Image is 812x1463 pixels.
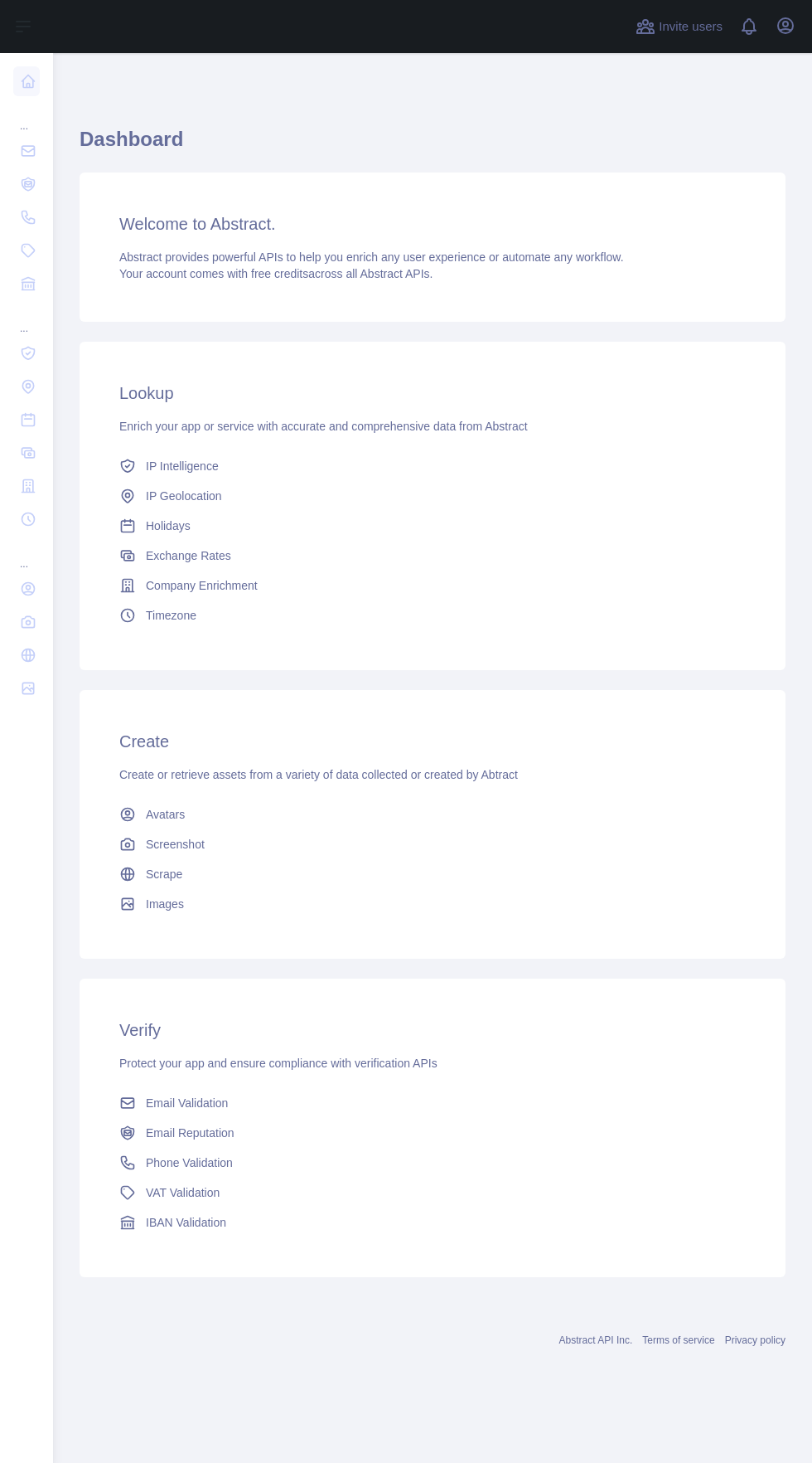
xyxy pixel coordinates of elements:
[113,571,752,600] a: Company Enrichment
[119,420,528,433] span: Enrich your app or service with accurate and comprehensive data from Abstract
[113,481,752,511] a: IP Geolocation
[13,537,40,571] div: ...
[146,488,222,504] span: IP Geolocation
[146,1154,233,1171] span: Phone Validation
[632,13,726,40] button: Invite users
[113,1148,752,1178] a: Phone Validation
[119,382,746,405] h3: Lookup
[146,866,182,882] span: Scrape
[80,126,785,166] h1: Dashboard
[113,889,752,919] a: Images
[113,511,752,541] a: Holidays
[113,1088,752,1118] a: Email Validation
[119,1057,437,1070] span: Protect your app and ensure compliance with verification APIs
[113,451,752,481] a: IP Intelligence
[251,267,308,280] span: free credits
[725,1334,785,1346] a: Privacy policy
[119,1018,746,1042] h3: Verify
[146,518,191,534] span: Holidays
[113,800,752,829] a: Avatars
[146,458,219,474] span: IP Intelligence
[146,836,205,853] span: Screenshot
[113,1208,752,1237] a: IBAN Validation
[119,250,624,264] span: Abstract provides powerful APIs to help you enrich any user experience or automate any workflow.
[559,1334,633,1346] a: Abstract API Inc.
[146,547,231,564] span: Exchange Rates
[119,212,746,236] h3: Welcome to Abstract.
[146,607,196,624] span: Timezone
[113,859,752,889] a: Scrape
[659,17,723,36] span: Invite users
[119,267,433,280] span: Your account comes with across all Abstract APIs.
[13,302,40,335] div: ...
[146,896,184,912] span: Images
[146,1095,228,1111] span: Email Validation
[113,1118,752,1148] a: Email Reputation
[146,1214,226,1231] span: IBAN Validation
[113,600,752,630] a: Timezone
[146,1125,234,1141] span: Email Reputation
[146,577,258,594] span: Company Enrichment
[146,1184,220,1201] span: VAT Validation
[113,541,752,571] a: Exchange Rates
[146,806,185,823] span: Avatars
[13,100,40,133] div: ...
[119,730,746,753] h3: Create
[119,768,518,781] span: Create or retrieve assets from a variety of data collected or created by Abtract
[113,829,752,859] a: Screenshot
[642,1334,714,1346] a: Terms of service
[113,1178,752,1208] a: VAT Validation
